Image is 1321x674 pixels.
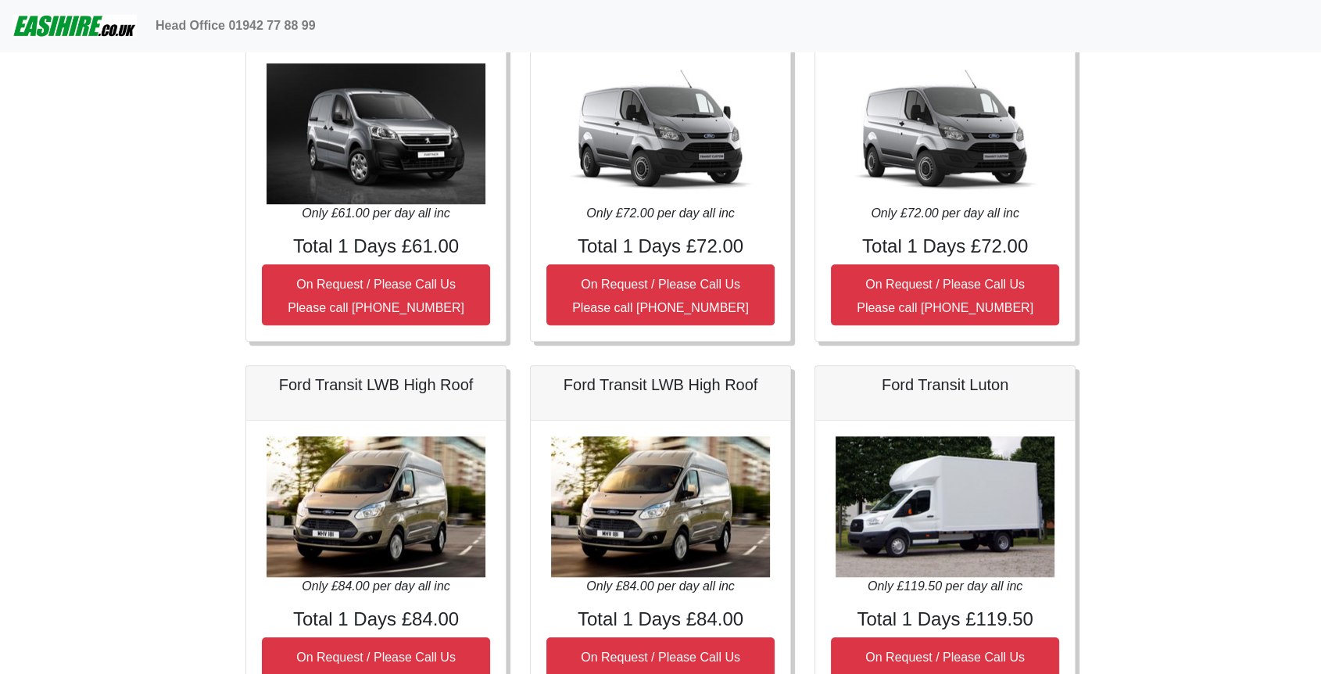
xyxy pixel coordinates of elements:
h4: Total 1 Days £72.00 [831,235,1059,258]
i: Only £84.00 per day all inc [302,579,449,593]
h5: Ford Transit LWB High Roof [262,375,490,394]
i: Only £84.00 per day all inc [586,579,734,593]
small: On Request / Please Call Us Please call [PHONE_NUMBER] [288,278,464,314]
b: Head Office 01942 77 88 99 [156,19,316,32]
h4: Total 1 Days £72.00 [546,235,775,258]
button: On Request / Please Call UsPlease call [PHONE_NUMBER] [262,264,490,325]
small: On Request / Please Call Us Please call [PHONE_NUMBER] [857,278,1033,314]
img: Ford Transit SWB Medium Roof [836,63,1054,204]
button: On Request / Please Call UsPlease call [PHONE_NUMBER] [546,264,775,325]
h5: Ford Transit LWB High Roof [546,375,775,394]
img: Ford Transit Luton [836,436,1054,577]
h4: Total 1 Days £84.00 [262,608,490,631]
img: Ford Transit LWB High Roof [551,436,770,577]
small: On Request / Please Call Us Please call [PHONE_NUMBER] [572,278,749,314]
img: Ford Transit SWB Medium Roof [551,63,770,204]
i: Only £72.00 per day all inc [586,206,734,220]
h5: Ford Transit Luton [831,375,1059,394]
img: Ford Transit LWB High Roof [267,436,485,577]
i: Only £119.50 per day all inc [868,579,1022,593]
img: Peugeot Partner [267,63,485,204]
h4: Total 1 Days £119.50 [831,608,1059,631]
h4: Total 1 Days £84.00 [546,608,775,631]
img: easihire_logo_small.png [13,10,137,41]
h4: Total 1 Days £61.00 [262,235,490,258]
i: Only £61.00 per day all inc [302,206,449,220]
button: On Request / Please Call UsPlease call [PHONE_NUMBER] [831,264,1059,325]
i: Only £72.00 per day all inc [871,206,1018,220]
a: Head Office 01942 77 88 99 [149,10,322,41]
